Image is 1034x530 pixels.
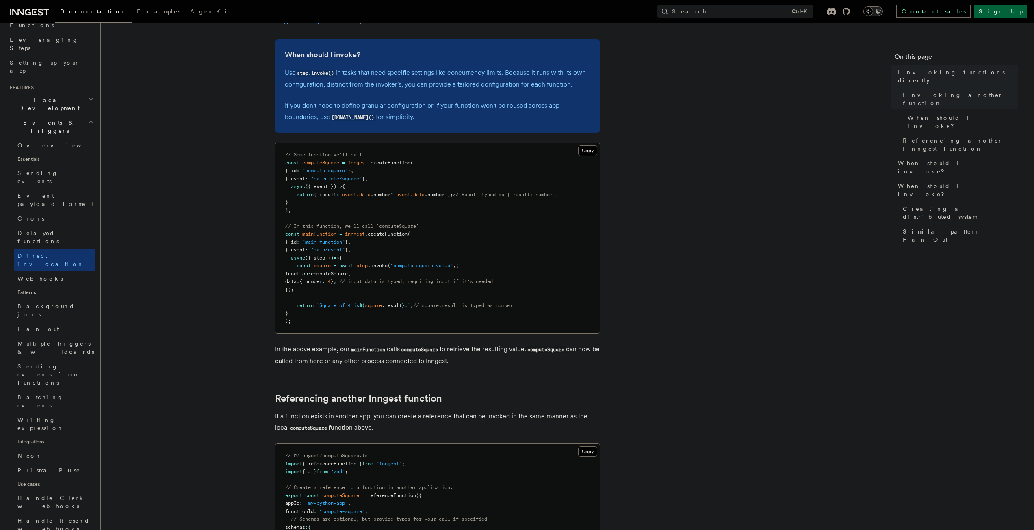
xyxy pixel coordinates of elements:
[362,176,365,182] span: }
[900,133,1018,156] a: Referencing another Inngest function
[578,145,597,156] button: Copy
[331,469,345,474] span: "zod"
[285,160,299,166] span: const
[302,168,348,173] span: "compute-square"
[316,303,359,308] span: `Square of 4 is
[14,390,95,413] a: Batching events
[339,255,342,261] span: {
[903,91,1018,107] span: Invoking another function
[305,184,336,189] span: ({ event })
[348,271,351,277] span: ,
[903,227,1018,244] span: Similar pattern: Fan-Out
[368,160,410,166] span: .createFunction
[285,247,305,253] span: { event
[410,303,413,308] span: ;
[348,247,351,253] span: ,
[302,469,316,474] span: { z }
[903,136,1018,153] span: Referencing another Inngest function
[297,263,311,268] span: const
[408,231,410,237] span: (
[305,176,308,182] span: :
[7,96,89,112] span: Local Development
[388,263,390,268] span: (
[396,192,410,197] span: event
[14,188,95,211] a: Event payload format
[311,247,345,253] span: "main/event"
[17,215,44,222] span: Crons
[7,32,95,55] a: Leveraging Steps
[898,182,1018,198] span: When should I invoke?
[7,84,34,91] span: Features
[322,493,359,498] span: computeSquare
[275,393,442,404] a: Referencing another Inngest function
[297,168,299,173] span: :
[17,326,59,332] span: Fan out
[898,159,1018,175] span: When should I invoke?
[285,223,419,229] span: // In this function, we'll call `computeSquare`
[334,263,336,268] span: =
[339,279,493,284] span: // input data is typed, requiring input if it's needed
[285,287,294,292] span: });
[342,192,356,197] span: event
[371,192,390,197] span: .number
[14,322,95,336] a: Fan out
[425,192,453,197] span: .number };
[348,168,351,173] span: }
[285,508,314,514] span: functionId
[362,461,373,467] span: from
[904,110,1018,133] a: When should I invoke?
[900,201,1018,224] a: Creating a distributed system
[336,192,339,197] span: :
[456,263,459,268] span: {
[311,271,348,277] span: computeSquare
[14,463,95,478] a: Prisma Pulse
[285,199,288,205] span: }
[291,184,305,189] span: async
[895,179,1018,201] a: When should I invoke?
[903,205,1018,221] span: Creating a distributed system
[790,7,809,15] kbd: Ctrl+K
[297,303,314,308] span: return
[14,435,95,448] span: Integrations
[898,68,1018,84] span: Invoking functions directly
[14,299,95,322] a: Background jobs
[14,491,95,513] a: Handle Clerk webhooks
[302,231,336,237] span: mainFunction
[302,239,345,245] span: "main-function"
[17,495,85,509] span: Handle Clerk webhooks
[285,49,360,61] a: When should I invoke?
[308,271,311,277] span: :
[345,247,348,253] span: }
[390,263,453,268] span: "compute-square-value"
[185,2,238,22] a: AgentKit
[416,493,422,498] span: ({
[285,152,362,158] span: // Some function we'll call
[342,160,345,166] span: =
[331,279,334,284] span: }
[285,318,291,324] span: );
[330,114,376,121] code: [DOMAIN_NAME]()
[334,279,336,284] span: ,
[14,448,95,463] a: Neon
[285,524,305,530] span: schemas
[17,253,84,267] span: Direct invocation
[345,469,348,474] span: ;
[328,279,331,284] span: 4
[348,500,351,506] span: ,
[17,193,94,207] span: Event payload format
[14,271,95,286] a: Webhooks
[285,100,590,123] p: If you don't need to define granular configuration or if your function won't be reused across app...
[14,138,95,153] a: Overview
[526,346,566,353] code: computeSquare
[14,286,95,299] span: Patterns
[895,52,1018,65] h4: On this page
[285,453,368,459] span: // @/inngest/computeSquare.ts
[348,160,368,166] span: inngest
[342,184,345,189] span: {
[297,239,299,245] span: :
[376,461,402,467] span: "inngest"
[410,160,413,166] span: (
[319,508,365,514] span: "compute-square"
[60,8,127,15] span: Documentation
[334,255,339,261] span: =>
